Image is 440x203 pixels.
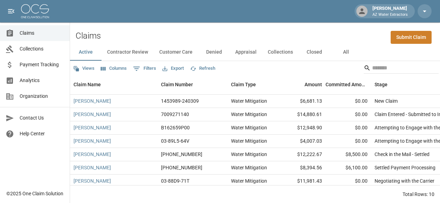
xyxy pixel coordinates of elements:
div: Claim Number [158,75,228,94]
div: [PERSON_NAME] [370,5,411,18]
div: Water Mitigation [231,97,267,104]
button: Denied [198,44,230,61]
button: Refresh [188,63,217,74]
span: Contact Us [20,114,64,122]
span: Analytics [20,77,64,84]
button: Export [161,63,186,74]
button: Collections [262,44,299,61]
div: 03-88D9-71T [161,177,189,184]
img: ocs-logo-white-transparent.png [21,4,49,18]
button: Active [70,44,102,61]
a: Submit Claim [391,31,432,44]
div: $0.00 [326,95,371,108]
button: Show filters [131,63,158,74]
div: $0.00 [326,175,371,188]
div: © 2025 One Claim Solution [6,190,63,197]
div: $14,880.61 [280,108,326,121]
button: Closed [299,44,330,61]
span: Collections [20,45,64,53]
div: Water Mitigation [231,164,267,171]
button: Customer Care [154,44,198,61]
span: Organization [20,93,64,100]
div: dynamic tabs [70,44,440,61]
div: New Claim [375,97,398,104]
div: Water Mitigation [231,137,267,144]
div: $12,948.90 [280,121,326,135]
p: AZ Water Extractors [372,12,408,18]
div: Claim Name [74,75,101,94]
a: [PERSON_NAME] [74,97,111,104]
div: $4,007.03 [280,135,326,148]
div: Search [364,62,439,75]
div: Claim Number [161,75,193,94]
button: open drawer [4,4,18,18]
div: Claim Type [228,75,280,94]
a: [PERSON_NAME] [74,151,111,158]
div: 7009271140 [161,111,189,118]
span: Payment Tracking [20,61,64,68]
div: 1006-36-9475 [161,151,202,158]
div: $6,681.13 [280,95,326,108]
span: Help Center [20,130,64,137]
div: Amount [280,75,326,94]
a: [PERSON_NAME] [74,164,111,171]
div: $8,394.56 [280,161,326,175]
div: Total Rows: 10 [403,191,434,198]
div: $11,981.43 [280,175,326,188]
div: Amount [305,75,322,94]
div: 03-89L5-64V [161,137,189,144]
div: Committed Amount [326,75,368,94]
div: Settled Payment Processing [375,164,435,171]
div: Check in the Mail - Settled [375,151,429,158]
div: $12,222.67 [280,148,326,161]
div: Committed Amount [326,75,371,94]
div: Stage [375,75,387,94]
button: Select columns [99,63,128,74]
div: $8,500.00 [326,148,371,161]
a: [PERSON_NAME] [74,124,111,131]
h2: Claims [76,31,101,41]
div: B162659P00 [161,124,190,131]
div: $0.00 [326,135,371,148]
div: 1453989-240309 [161,97,199,104]
div: Water Mitigation [231,177,267,184]
div: Water Mitigation [231,124,267,131]
button: Contractor Review [102,44,154,61]
div: Water Mitigation [231,151,267,158]
div: Claim Type [231,75,256,94]
button: Views [71,63,96,74]
div: 01-009-101738 [161,164,202,171]
a: [PERSON_NAME] [74,137,111,144]
div: Negotiating with the Carrier [375,177,434,184]
a: [PERSON_NAME] [74,177,111,184]
div: $0.00 [326,121,371,135]
div: Claim Name [70,75,158,94]
a: [PERSON_NAME] [74,111,111,118]
button: All [330,44,362,61]
span: Claims [20,29,64,37]
div: $0.00 [326,108,371,121]
button: Appraisal [230,44,262,61]
div: Water Mitigation [231,111,267,118]
div: $6,100.00 [326,161,371,175]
